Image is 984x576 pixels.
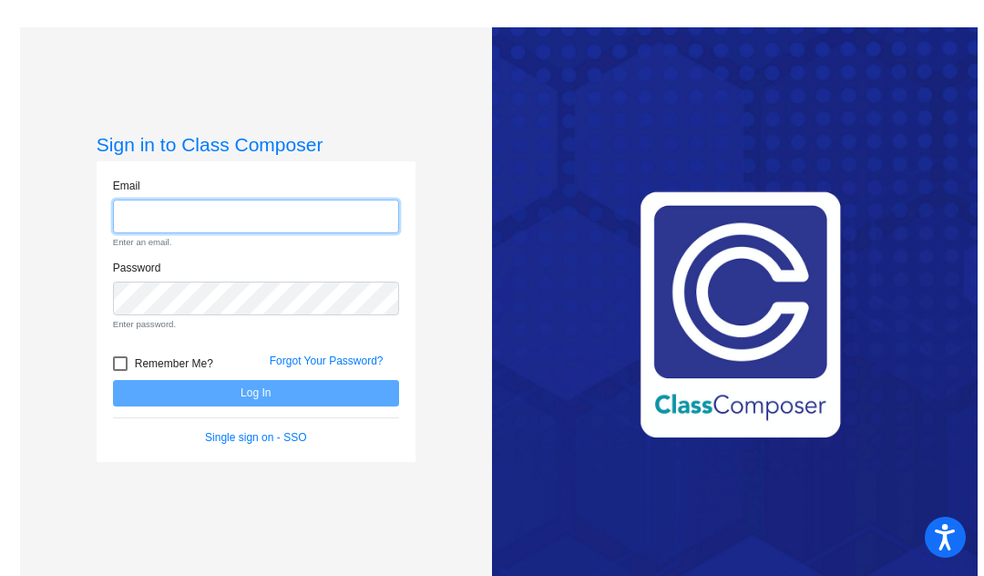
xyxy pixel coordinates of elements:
[97,133,415,156] h3: Sign in to Class Composer
[113,318,399,331] small: Enter password.
[113,236,399,249] small: Enter an email.
[113,260,161,276] label: Password
[113,380,399,406] button: Log In
[113,178,140,194] label: Email
[135,353,213,375] span: Remember Me?
[205,431,306,444] a: Single sign on - SSO
[270,355,384,367] a: Forgot Your Password?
